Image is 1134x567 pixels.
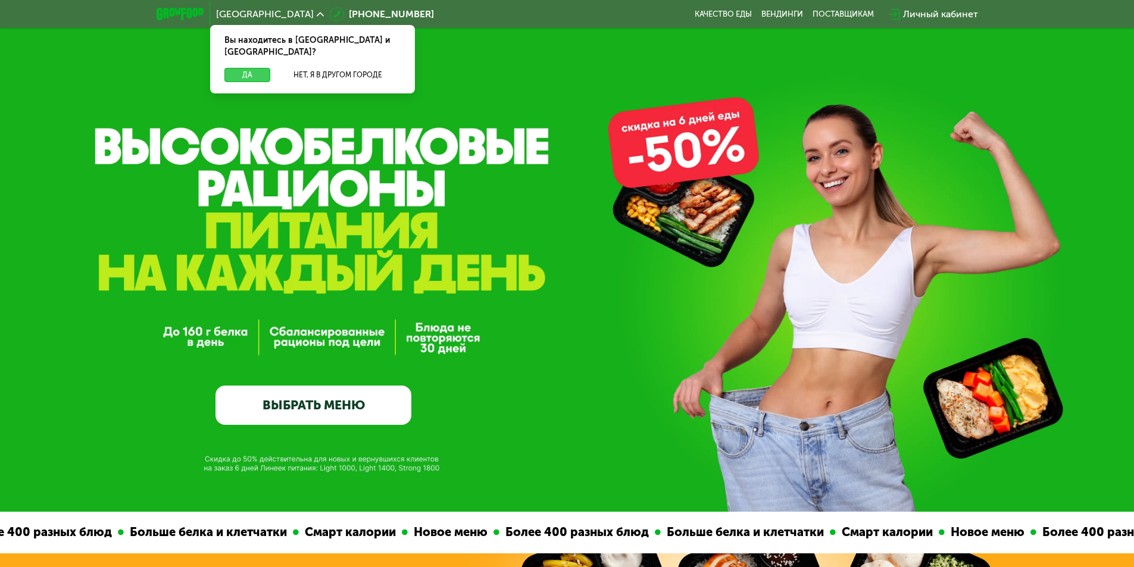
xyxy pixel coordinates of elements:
[275,68,401,82] button: Нет, я в другом городе
[695,10,752,19] a: Качество еды
[903,7,978,21] div: Личный кабинет
[224,68,270,82] button: Да
[216,10,314,19] span: [GEOGRAPHIC_DATA]
[813,10,874,19] div: поставщикам
[835,523,938,541] div: Смарт калории
[210,25,415,68] div: Вы находитесь в [GEOGRAPHIC_DATA] и [GEOGRAPHIC_DATA]?
[499,523,654,541] div: Более 400 разных блюд
[944,523,1030,541] div: Новое меню
[761,10,803,19] a: Вендинги
[407,523,493,541] div: Новое меню
[660,523,829,541] div: Больше белка и клетчатки
[298,523,401,541] div: Смарт калории
[123,523,292,541] div: Больше белка и клетчатки
[215,386,411,425] a: ВЫБРАТЬ МЕНЮ
[330,7,434,21] a: [PHONE_NUMBER]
